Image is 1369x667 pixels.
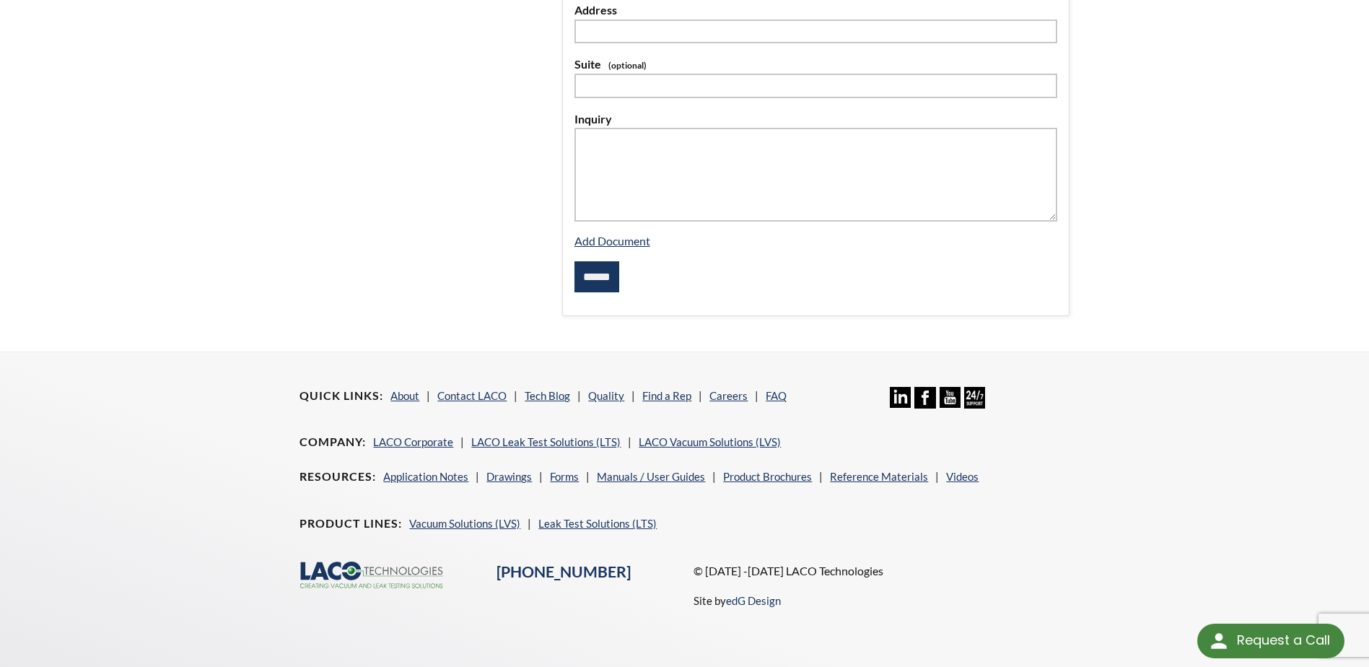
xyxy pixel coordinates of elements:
[471,435,621,448] a: LACO Leak Test Solutions (LTS)
[964,387,985,408] img: 24/7 Support Icon
[723,470,812,483] a: Product Brochures
[830,470,928,483] a: Reference Materials
[437,389,507,402] a: Contact LACO
[1197,624,1344,658] div: Request a Call
[574,234,650,248] a: Add Document
[639,435,781,448] a: LACO Vacuum Solutions (LVS)
[390,389,419,402] a: About
[497,562,631,581] a: [PHONE_NUMBER]
[709,389,748,402] a: Careers
[574,55,1057,74] label: Suite
[574,110,1057,128] label: Inquiry
[409,517,520,530] a: Vacuum Solutions (LVS)
[299,516,402,531] h4: Product Lines
[383,470,468,483] a: Application Notes
[525,389,570,402] a: Tech Blog
[373,435,453,448] a: LACO Corporate
[694,562,1070,580] p: © [DATE] -[DATE] LACO Technologies
[946,470,979,483] a: Videos
[538,517,657,530] a: Leak Test Solutions (LTS)
[1237,624,1330,657] div: Request a Call
[299,388,383,404] h4: Quick Links
[574,1,1057,19] label: Address
[1207,629,1230,653] img: round button
[299,469,376,484] h4: Resources
[486,470,532,483] a: Drawings
[726,594,781,607] a: edG Design
[694,592,781,609] p: Site by
[642,389,691,402] a: Find a Rep
[964,398,985,411] a: 24/7 Support
[299,435,366,450] h4: Company
[588,389,624,402] a: Quality
[550,470,579,483] a: Forms
[766,389,787,402] a: FAQ
[597,470,705,483] a: Manuals / User Guides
